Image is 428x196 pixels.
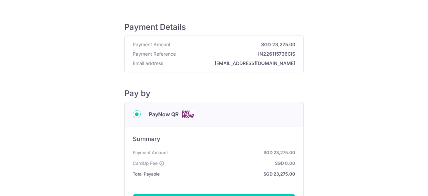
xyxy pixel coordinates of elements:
span: Payment Amount [133,148,168,156]
strong: SGD 23,275.00 [173,41,295,48]
div: PayNow QR Cards logo [133,110,295,119]
strong: SGD 0.00 [167,159,295,167]
span: PayNow QR [149,110,179,118]
strong: SGD 23,275.00 [171,148,295,156]
h5: Payment Details [124,22,304,32]
h5: Pay by [124,88,304,99]
h6: Summary [133,135,295,143]
strong: [EMAIL_ADDRESS][DOMAIN_NAME] [166,60,295,67]
span: CardUp Fee [133,159,158,167]
span: Total Payable [133,170,160,178]
span: Payment Amount [133,41,171,48]
strong: IN226115736CIS [179,51,295,57]
img: Cards logo [181,110,195,119]
strong: SGD 23,275.00 [163,170,295,178]
span: Payment Reference [133,51,176,57]
span: Email address [133,60,163,67]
